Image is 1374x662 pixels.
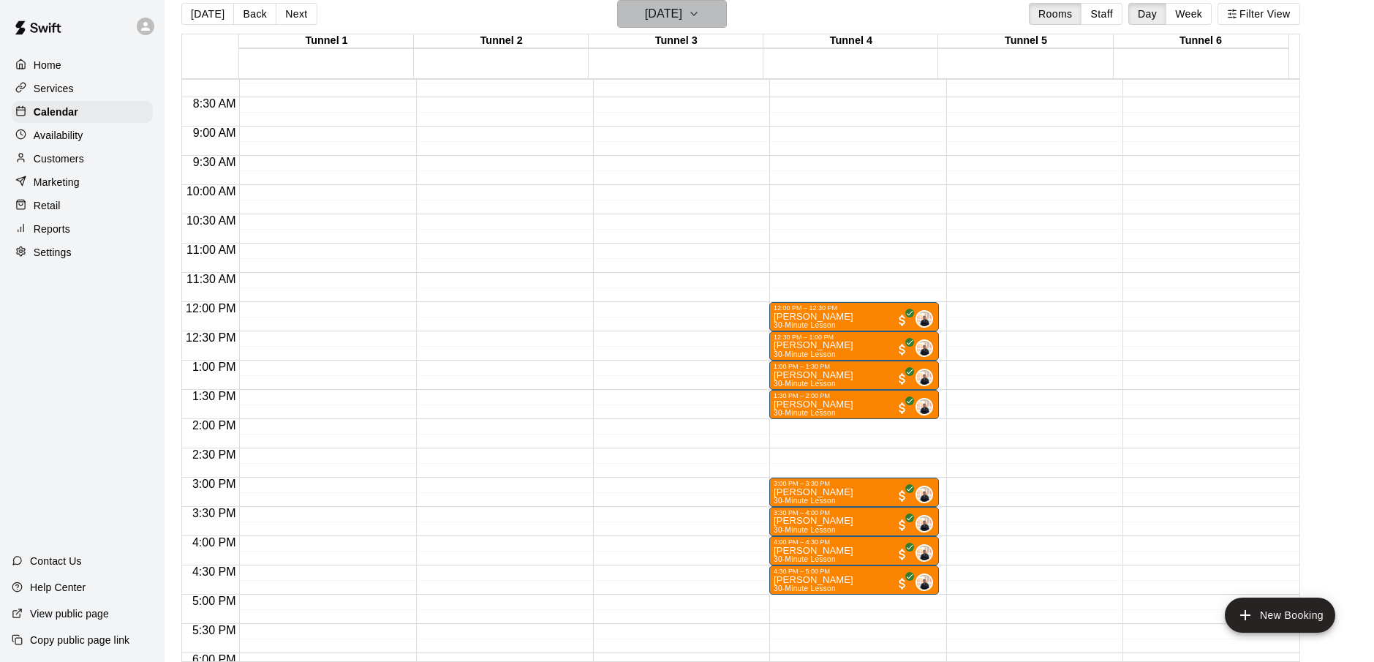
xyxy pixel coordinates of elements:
[916,486,933,503] div: Dom Denicola
[189,595,240,607] span: 5:00 PM
[917,399,932,414] img: Dom Denicola
[921,486,933,503] span: Dom Denicola
[921,339,933,357] span: Dom Denicola
[1081,3,1122,25] button: Staff
[916,310,933,328] div: Dom Denicola
[895,342,910,357] span: All customers have paid
[921,398,933,415] span: Dom Denicola
[769,565,939,595] div: 4:30 PM – 5:00 PM: Alexander Morgan
[414,34,589,48] div: Tunnel 2
[182,331,239,344] span: 12:30 PM
[895,489,910,503] span: All customers have paid
[34,175,80,189] p: Marketing
[182,302,239,315] span: 12:00 PM
[30,580,86,595] p: Help Center
[769,536,939,565] div: 4:00 PM – 4:30 PM: Ryan Perion
[12,78,153,99] a: Services
[921,544,933,562] span: Dom Denicola
[34,81,74,96] p: Services
[276,3,317,25] button: Next
[917,546,932,560] img: Dom Denicola
[189,507,240,519] span: 3:30 PM
[917,370,932,385] img: Dom Denicola
[1029,3,1082,25] button: Rooms
[1166,3,1212,25] button: Week
[774,334,935,341] div: 12:30 PM – 1:00 PM
[917,312,932,326] img: Dom Denicola
[30,633,129,647] p: Copy public page link
[774,480,935,487] div: 3:00 PM – 3:30 PM
[916,339,933,357] div: Dom Denicola
[1225,598,1335,633] button: add
[12,101,153,123] a: Calendar
[12,171,153,193] a: Marketing
[774,526,836,534] span: 30-Minute Lesson
[774,409,836,417] span: 30-Minute Lesson
[34,128,83,143] p: Availability
[12,195,153,217] div: Retail
[917,487,932,502] img: Dom Denicola
[774,350,836,358] span: 30-Minute Lesson
[769,331,939,361] div: 12:30 PM – 1:00 PM: Ted Kliebhan
[921,310,933,328] span: Dom Denicola
[1114,34,1288,48] div: Tunnel 6
[769,478,939,507] div: 3:00 PM – 3:30 PM: Nolan Seitz
[189,536,240,549] span: 4:00 PM
[921,515,933,533] span: Dom Denicola
[34,58,61,72] p: Home
[1218,3,1299,25] button: Filter View
[916,398,933,415] div: Dom Denicola
[183,185,240,198] span: 10:00 AM
[183,273,240,285] span: 11:30 AM
[12,241,153,263] div: Settings
[12,148,153,170] a: Customers
[921,369,933,386] span: Dom Denicola
[917,341,932,356] img: Dom Denicola
[1128,3,1166,25] button: Day
[774,304,935,312] div: 12:00 PM – 12:30 PM
[189,478,240,490] span: 3:00 PM
[183,244,240,256] span: 11:00 AM
[763,34,938,48] div: Tunnel 4
[774,584,836,593] span: 30-Minute Lesson
[589,34,763,48] div: Tunnel 3
[239,34,414,48] div: Tunnel 1
[189,624,240,636] span: 5:30 PM
[183,214,240,227] span: 10:30 AM
[895,401,910,415] span: All customers have paid
[12,124,153,146] div: Availability
[34,245,72,260] p: Settings
[189,127,240,139] span: 9:00 AM
[895,313,910,328] span: All customers have paid
[774,538,935,546] div: 4:00 PM – 4:30 PM
[12,54,153,76] a: Home
[938,34,1113,48] div: Tunnel 5
[769,390,939,419] div: 1:30 PM – 2:00 PM: Ted Kliebhan
[916,544,933,562] div: Dom Denicola
[917,575,932,590] img: Dom Denicola
[774,321,836,329] span: 30-Minute Lesson
[895,372,910,386] span: All customers have paid
[189,156,240,168] span: 9:30 AM
[769,507,939,536] div: 3:30 PM – 4:00 PM: Landon Fitzjarrell
[645,4,682,24] h6: [DATE]
[916,573,933,591] div: Dom Denicola
[774,555,836,563] span: 30-Minute Lesson
[34,105,78,119] p: Calendar
[895,518,910,533] span: All customers have paid
[774,363,935,370] div: 1:00 PM – 1:30 PM
[769,302,939,331] div: 12:00 PM – 12:30 PM: Evan Goetz
[895,547,910,562] span: All customers have paid
[921,573,933,591] span: Dom Denicola
[774,380,836,388] span: 30-Minute Lesson
[189,565,240,578] span: 4:30 PM
[233,3,276,25] button: Back
[12,218,153,240] a: Reports
[34,198,61,213] p: Retail
[189,448,240,461] span: 2:30 PM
